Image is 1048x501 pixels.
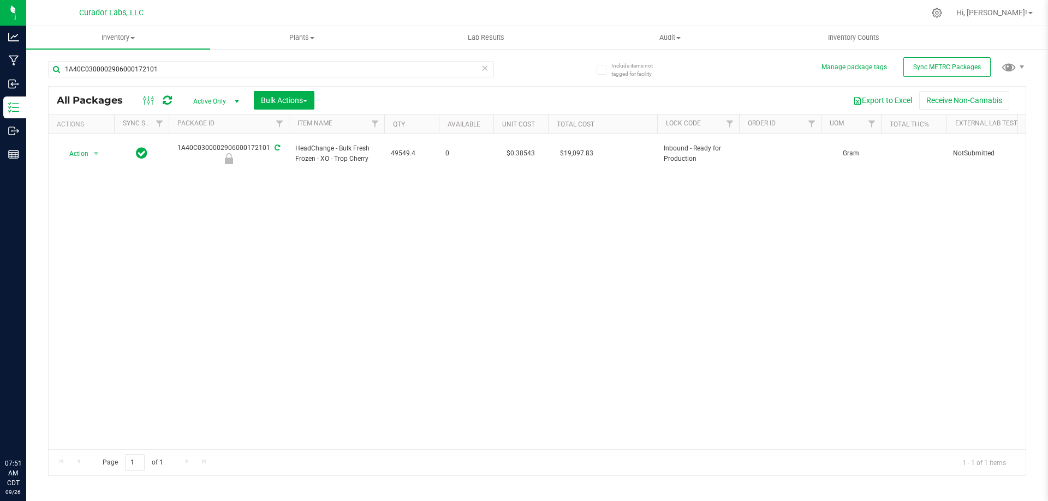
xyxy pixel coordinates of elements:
[26,33,210,43] span: Inventory
[555,146,599,161] span: $19,097.83
[297,119,332,127] a: Item Name
[57,120,110,128] div: Actions
[481,61,489,75] span: Clear
[830,119,844,127] a: UOM
[930,8,944,18] div: Manage settings
[151,114,169,133] a: Filter
[579,33,761,43] span: Audit
[8,79,19,89] inline-svg: Inbound
[956,8,1027,17] span: Hi, [PERSON_NAME]!
[448,120,480,128] a: Available
[393,120,405,128] a: Qty
[8,32,19,43] inline-svg: Analytics
[211,33,394,43] span: Plants
[578,26,762,49] a: Audit
[611,62,666,78] span: Include items not tagged for facility
[79,8,144,17] span: Curador Labs, LLC
[177,119,215,127] a: Package ID
[8,102,19,113] inline-svg: Inventory
[90,146,103,161] span: select
[273,144,280,152] span: Sync from Compliance System
[821,63,887,72] button: Manage package tags
[721,114,739,133] a: Filter
[48,61,494,77] input: Search Package ID, Item Name, SKU, Lot or Part Number...
[502,120,535,128] a: Unit Cost
[913,63,981,71] span: Sync METRC Packages
[557,120,594,128] a: Total Cost
[666,119,701,127] a: Lock Code
[664,143,733,164] span: Inbound - Ready for Production
[453,33,519,43] span: Lab Results
[748,119,776,127] a: Order Id
[8,125,19,136] inline-svg: Outbound
[8,149,19,160] inline-svg: Reports
[93,454,172,471] span: Page of 1
[493,134,548,174] td: $0.38543
[391,148,432,159] span: 49549.4
[59,146,89,161] span: Action
[366,114,384,133] a: Filter
[445,148,487,159] span: 0
[136,146,147,161] span: In Sync
[57,94,134,106] span: All Packages
[863,114,881,133] a: Filter
[5,458,21,488] p: 07:51 AM CDT
[295,143,378,164] span: HeadChange - Bulk Fresh Frozen - XO - Trop Cherry
[261,96,307,105] span: Bulk Actions
[5,488,21,496] p: 09/26
[167,143,290,164] div: 1A40C0300002906000172101
[827,148,874,159] span: Gram
[210,26,394,49] a: Plants
[271,114,289,133] a: Filter
[803,114,821,133] a: Filter
[11,414,44,446] iframe: Resource center
[167,153,290,164] div: Inbound - Ready for Production
[26,26,210,49] a: Inventory
[846,91,919,110] button: Export to Excel
[125,454,145,471] input: 1
[394,26,578,49] a: Lab Results
[954,454,1015,470] span: 1 - 1 of 1 items
[254,91,314,110] button: Bulk Actions
[813,33,894,43] span: Inventory Counts
[890,120,929,128] a: Total THC%
[32,412,45,425] iframe: Resource center unread badge
[919,91,1009,110] button: Receive Non-Cannabis
[903,57,991,77] button: Sync METRC Packages
[8,55,19,66] inline-svg: Manufacturing
[955,119,1041,127] a: External Lab Test Result
[123,119,165,127] a: Sync Status
[762,26,946,49] a: Inventory Counts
